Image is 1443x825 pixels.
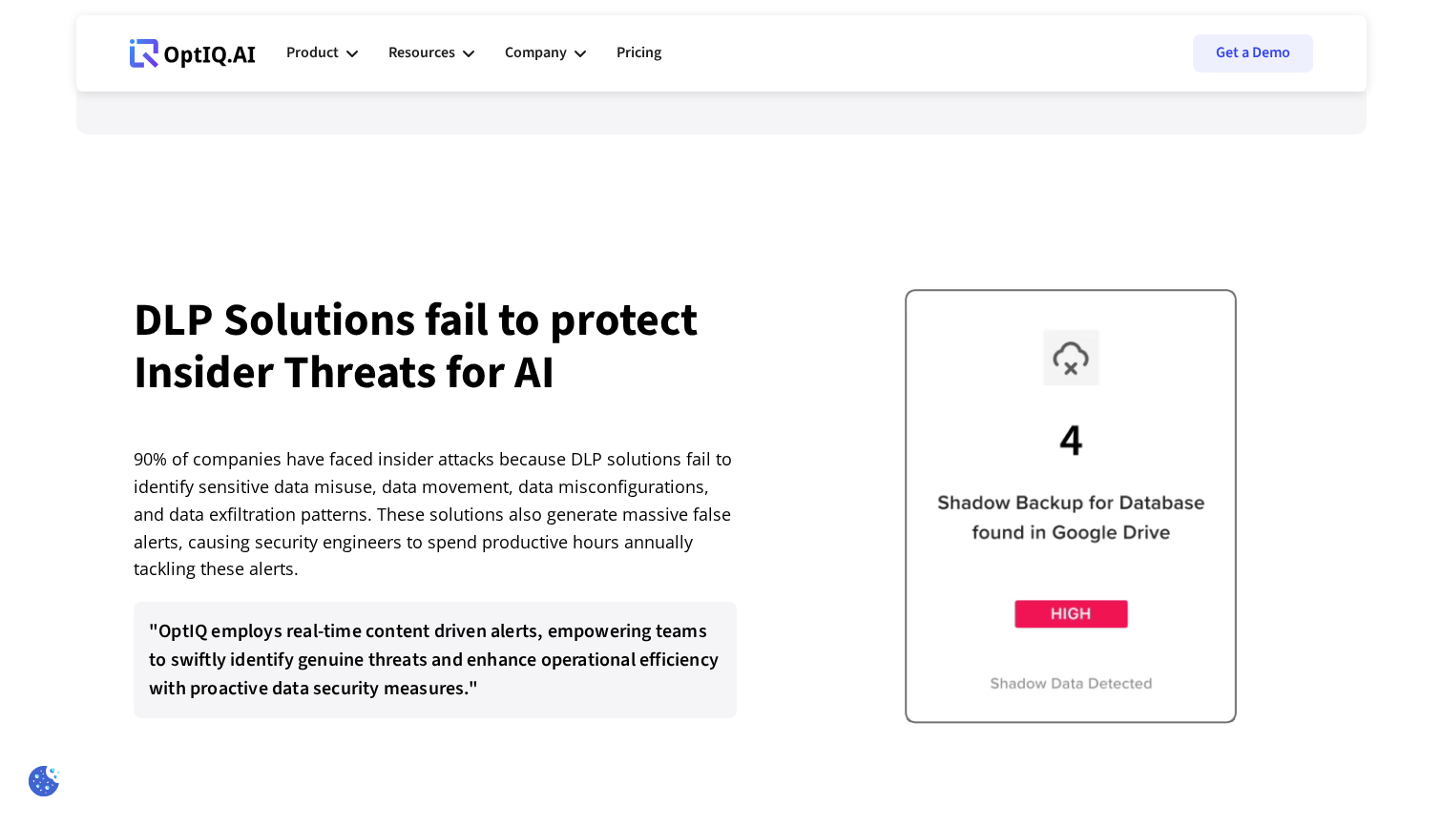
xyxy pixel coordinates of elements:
div: "OptIQ employs real-time content driven alerts, empowering teams to swiftly identify genuine thre... [149,617,721,703]
div: Product [286,25,358,82]
div: Company [505,40,567,66]
a: Webflow Homepage [130,25,256,82]
a: Get a Demo [1193,34,1313,72]
div: Resources [388,25,474,82]
div: Resources [388,40,455,66]
div: Product [286,40,339,66]
a: Pricing [617,25,661,82]
div: Webflow Homepage [130,67,131,68]
div: Company [505,25,586,82]
strong: DLP Solutions fail to protect Insider Threats for AI [134,288,698,405]
div: 90% of companies have faced insider attacks because DLP solutions fail to identify sensitive data... [134,445,737,583]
